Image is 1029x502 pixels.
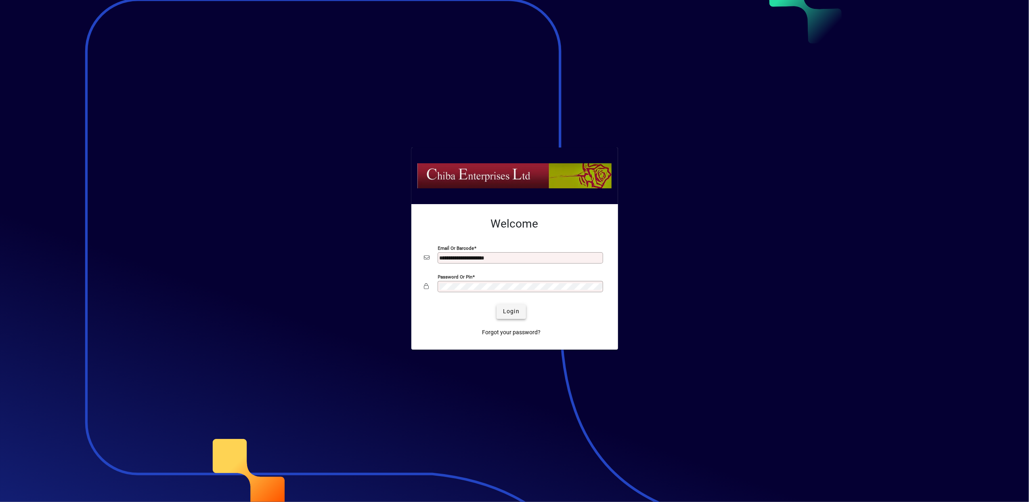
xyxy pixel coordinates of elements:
span: Forgot your password? [482,328,541,337]
mat-label: Password or Pin [438,274,473,279]
h2: Welcome [424,217,605,231]
mat-label: Email or Barcode [438,245,474,251]
a: Forgot your password? [479,325,544,340]
button: Login [497,304,526,319]
span: Login [503,307,520,316]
